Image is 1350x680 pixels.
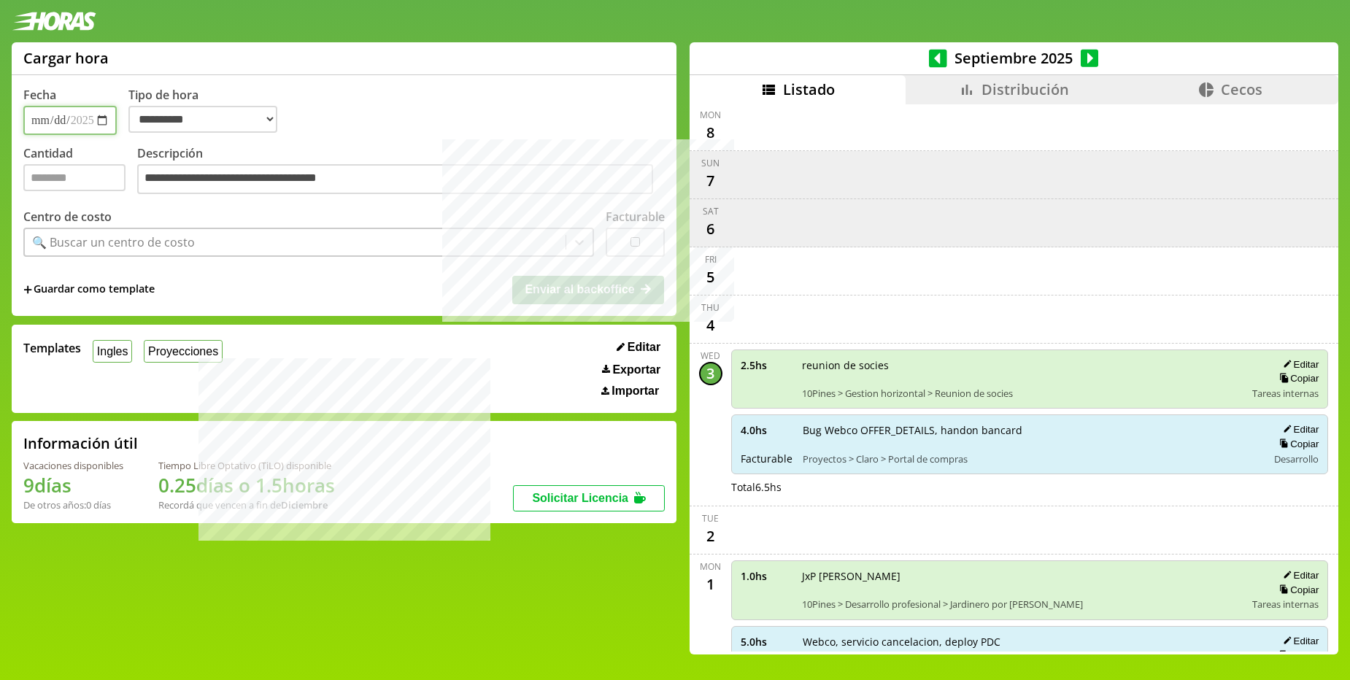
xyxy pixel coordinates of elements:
[741,358,792,372] span: 2.5 hs
[699,573,722,596] div: 1
[981,80,1069,99] span: Distribución
[23,433,138,453] h2: Información útil
[803,635,1258,649] span: Webco, servicio cancelacion, deploy PDC
[741,635,792,649] span: 5.0 hs
[23,145,137,198] label: Cantidad
[612,363,660,376] span: Exportar
[12,12,96,31] img: logotipo
[144,340,223,363] button: Proyecciones
[1275,584,1319,596] button: Copiar
[731,480,1329,494] div: Total 6.5 hs
[701,301,720,314] div: Thu
[23,472,123,498] h1: 9 días
[137,164,653,195] textarea: Descripción
[128,87,289,135] label: Tipo de hora
[612,340,665,355] button: Editar
[93,340,132,363] button: Ingles
[690,104,1338,652] div: scrollable content
[32,234,195,250] div: 🔍 Buscar un centro de costo
[701,349,720,362] div: Wed
[1278,569,1319,582] button: Editar
[158,498,335,511] div: Recordá que vencen a fin de
[1275,649,1319,662] button: Copiar
[137,145,665,198] label: Descripción
[802,358,1243,372] span: reunion de socies
[23,87,56,103] label: Fecha
[803,452,1258,465] span: Proyectos > Claro > Portal de compras
[705,253,717,266] div: Fri
[23,282,32,298] span: +
[23,459,123,472] div: Vacaciones disponibles
[700,560,721,573] div: Mon
[1221,80,1262,99] span: Cecos
[23,164,126,191] input: Cantidad
[702,512,719,525] div: Tue
[1275,438,1319,450] button: Copiar
[699,266,722,289] div: 5
[1278,358,1319,371] button: Editar
[741,423,792,437] span: 4.0 hs
[699,362,722,385] div: 3
[703,205,719,217] div: Sat
[612,385,659,398] span: Importar
[802,569,1243,583] span: JxP [PERSON_NAME]
[1252,387,1319,400] span: Tareas internas
[23,209,112,225] label: Centro de costo
[598,363,665,377] button: Exportar
[1252,598,1319,611] span: Tareas internas
[606,209,665,225] label: Facturable
[802,598,1243,611] span: 10Pines > Desarrollo profesional > Jardinero por [PERSON_NAME]
[699,314,722,337] div: 4
[947,48,1081,68] span: Septiembre 2025
[699,121,722,144] div: 8
[699,169,722,193] div: 7
[158,459,335,472] div: Tiempo Libre Optativo (TiLO) disponible
[532,492,628,504] span: Solicitar Licencia
[23,498,123,511] div: De otros años: 0 días
[699,525,722,548] div: 2
[701,157,720,169] div: Sun
[699,217,722,241] div: 6
[23,48,109,68] h1: Cargar hora
[1275,372,1319,385] button: Copiar
[1278,423,1319,436] button: Editar
[281,498,328,511] b: Diciembre
[803,423,1258,437] span: Bug Webco OFFER_DETAILS, handon bancard
[23,340,81,356] span: Templates
[1278,635,1319,647] button: Editar
[128,106,277,133] select: Tipo de hora
[23,282,155,298] span: +Guardar como template
[158,472,335,498] h1: 0.25 días o 1.5 horas
[741,452,792,465] span: Facturable
[700,109,721,121] div: Mon
[628,341,660,354] span: Editar
[802,387,1243,400] span: 10Pines > Gestion horizontal > Reunion de socies
[1274,452,1319,465] span: Desarrollo
[513,485,665,511] button: Solicitar Licencia
[783,80,835,99] span: Listado
[741,569,792,583] span: 1.0 hs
